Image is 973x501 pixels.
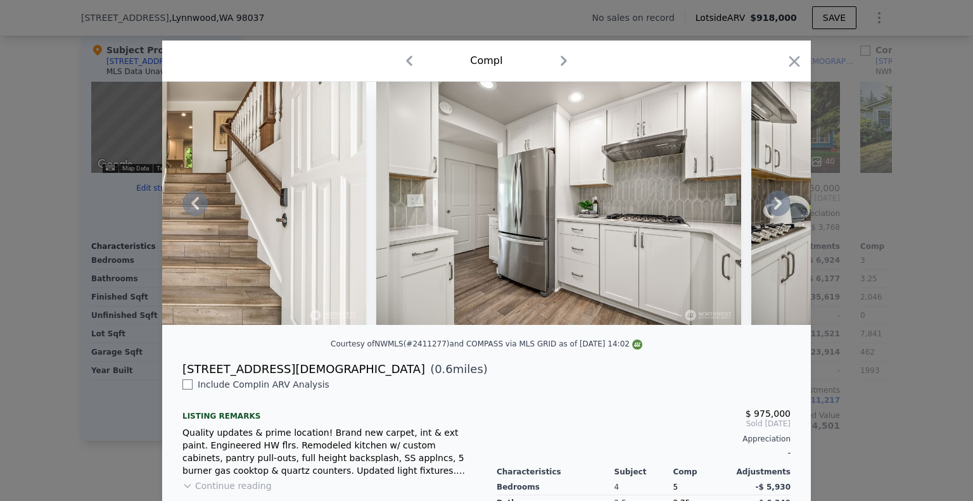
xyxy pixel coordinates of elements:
[673,483,678,491] span: 5
[614,479,673,495] div: 4
[193,379,334,390] span: Include Comp I in ARV Analysis
[497,419,791,429] span: Sold [DATE]
[331,339,642,348] div: Courtesy of NWMLS (#2411277) and COMPASS via MLS GRID as of [DATE] 14:02
[182,401,476,421] div: Listing remarks
[425,360,488,378] span: ( miles)
[182,426,476,477] div: Quality updates & prime location! Brand new carpet, int & ext paint. Engineered HW flrs. Remodele...
[1,82,366,325] img: Property Img
[673,467,732,477] div: Comp
[632,339,642,350] img: NWMLS Logo
[470,53,502,68] div: Comp I
[756,483,791,491] span: -$ 5,930
[182,479,272,492] button: Continue reading
[497,467,614,477] div: Characteristics
[376,82,742,325] img: Property Img
[435,362,453,376] span: 0.6
[497,434,791,444] div: Appreciation
[732,467,791,477] div: Adjustments
[497,479,614,495] div: Bedrooms
[746,409,791,419] span: $ 975,000
[497,444,791,462] div: -
[182,360,425,378] div: [STREET_ADDRESS][DEMOGRAPHIC_DATA]
[614,467,673,477] div: Subject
